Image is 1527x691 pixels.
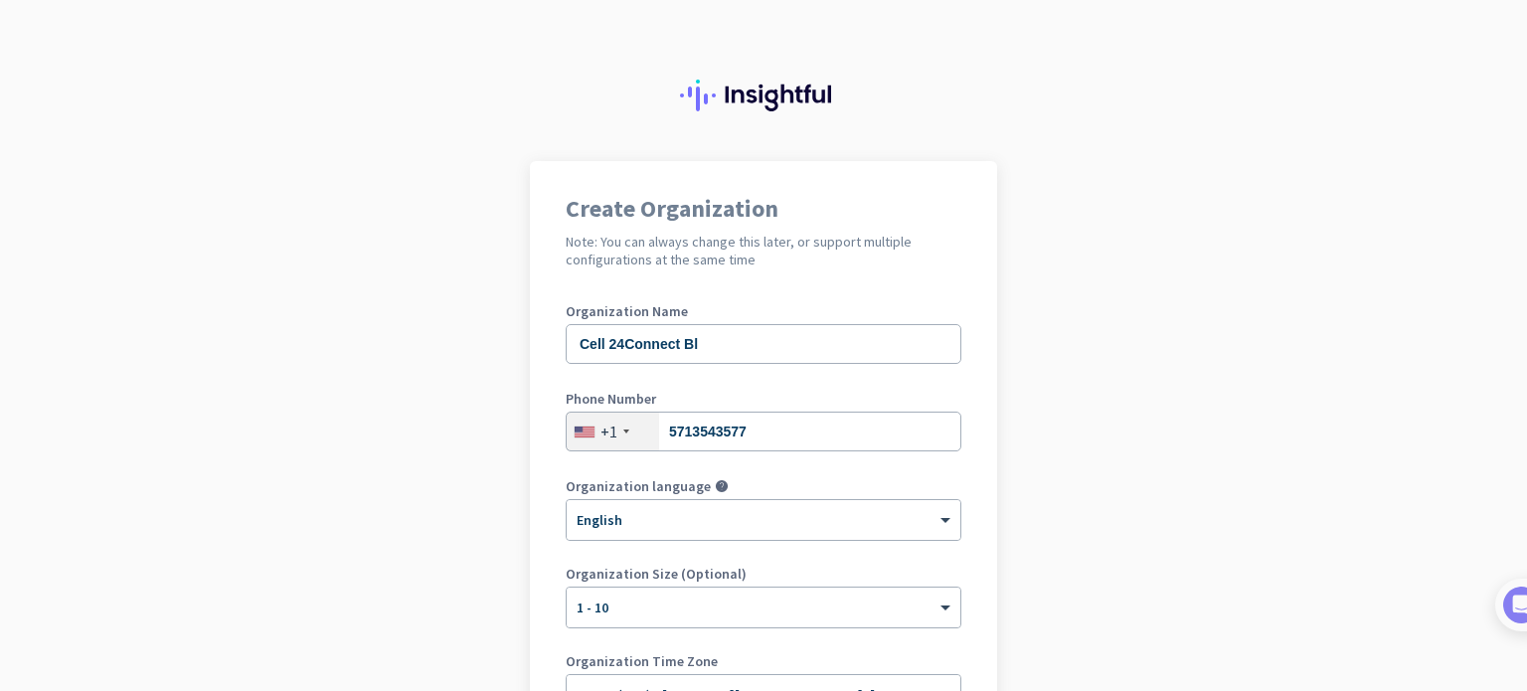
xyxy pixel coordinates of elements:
[600,422,617,441] div: +1
[566,654,961,668] label: Organization Time Zone
[566,412,961,451] input: 201-555-0123
[566,233,961,268] h2: Note: You can always change this later, or support multiple configurations at the same time
[715,479,729,493] i: help
[680,80,847,111] img: Insightful
[566,324,961,364] input: What is the name of your organization?
[566,479,711,493] label: Organization language
[566,567,961,581] label: Organization Size (Optional)
[566,197,961,221] h1: Create Organization
[566,304,961,318] label: Organization Name
[566,392,961,406] label: Phone Number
